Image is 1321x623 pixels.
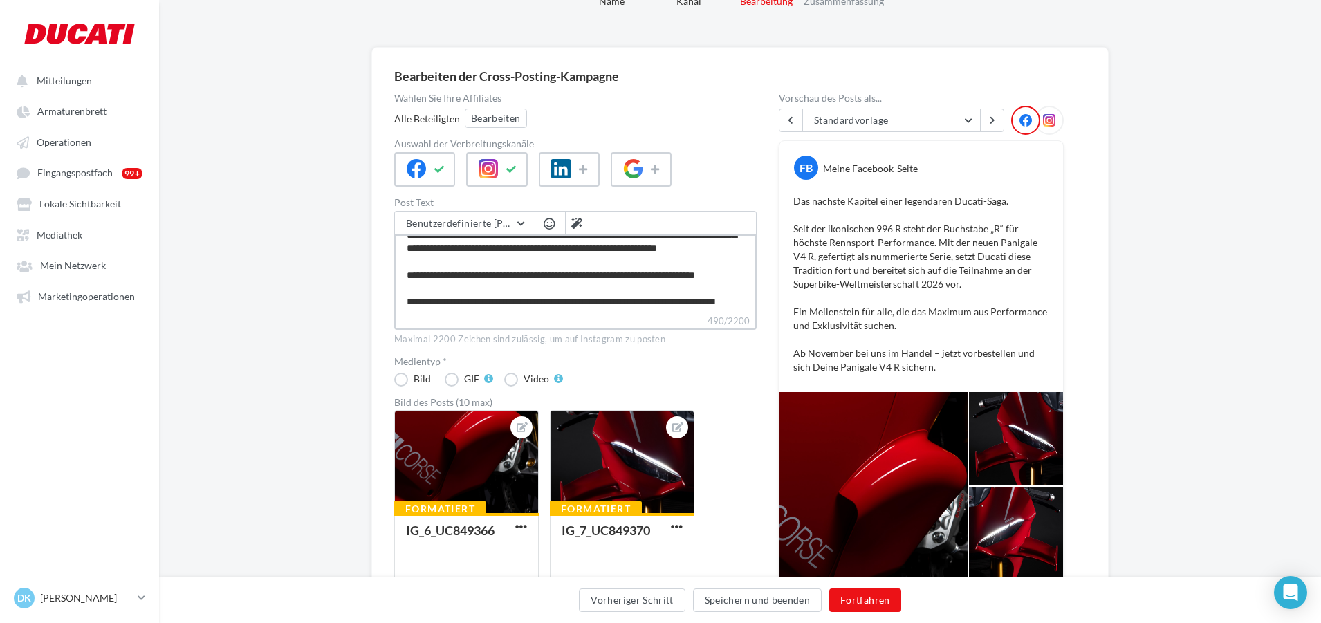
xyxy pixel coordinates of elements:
span: Mein Netzwerk [40,260,106,272]
button: Benutzerdefinierte [PERSON_NAME] [395,212,533,235]
a: Operationen [8,129,151,154]
a: Mein Netzwerk [8,252,151,277]
span: Armaturenbrett [37,106,107,118]
span: Eingangspostfach [37,167,113,179]
div: Bild des Posts (10 max) [394,398,757,407]
div: FB [794,156,818,180]
p: Das nächste Kapitel einer legendären Ducati-Saga. Seit der ikonischen 996 R steht der Buchstabe „... [793,194,1049,374]
p: [PERSON_NAME] [40,591,132,605]
div: Meine Facebook-Seite [823,162,918,176]
span: Mitteilungen [37,75,92,86]
span: DK [17,591,31,605]
a: Armaturenbrett [8,98,151,123]
a: DK [PERSON_NAME] [11,585,148,611]
div: Wählen Sie Ihre Affiliates [394,93,757,103]
label: 490/2200 [394,314,757,330]
div: 99+ [122,168,142,179]
div: Open Intercom Messenger [1274,576,1307,609]
a: Marketingoperationen [8,283,151,308]
div: Video [524,374,549,384]
label: Medientyp * [394,357,757,366]
div: Formatiert [394,501,486,517]
div: IG_7_UC849370 [562,523,650,538]
span: Lokale Sichtbarkeit [39,198,121,210]
button: Standardvorlage [802,109,981,132]
a: Lokale Sichtbarkeit [8,191,151,216]
button: Bearbeiten [465,109,527,128]
span: Benutzerdefinierte [PERSON_NAME] [406,217,573,229]
button: Mitteilungen [8,68,145,93]
div: Alle Beteiligten [394,112,460,126]
a: Eingangspostfach 99+ [8,160,151,185]
button: Vorheriger Schritt [579,588,685,612]
div: Bild [414,374,431,384]
button: Fortfahren [829,588,901,612]
span: Standardvorlage [814,114,888,126]
label: Auswahl der Verbreitungskanäle [394,139,757,149]
div: Vorschau des Posts als... [779,93,1064,103]
div: IG_6_UC849366 [406,523,495,538]
label: Post Text [394,198,757,207]
span: Marketingoperationen [38,290,135,302]
a: Mediathek [8,222,151,247]
button: Speichern und beenden [693,588,822,612]
span: Mediathek [37,229,82,241]
div: Formatiert [550,501,642,517]
div: Bearbeiten der Cross-Posting-Kampagne [394,70,619,82]
div: GIF [464,374,479,384]
div: Maximal 2200 Zeichen sind zulässig, um auf Instagram zu posten [394,333,757,346]
span: Operationen [37,136,91,148]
